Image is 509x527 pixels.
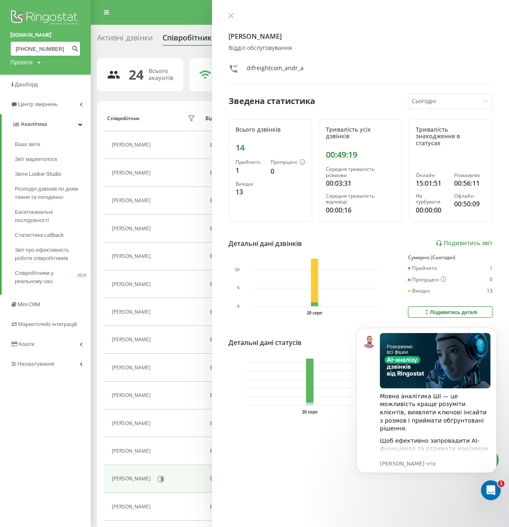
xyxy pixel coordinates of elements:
[21,121,47,127] span: Аналiтика
[210,504,271,510] div: Відділ продажу
[210,448,271,454] div: Відділ обслуговування
[15,152,91,167] a: Звіт маркетолога
[15,140,40,149] span: Ваші звіти
[97,33,153,46] div: Активні дзвінки
[15,266,91,289] a: Співробітники у реальному часіNEW
[15,182,91,205] a: Розподіл дзвінків по дням тижня та погодинно
[15,185,87,201] span: Розподіл дзвінків по дням тижня та погодинно
[210,198,271,203] div: ВП2
[229,45,493,52] div: Відділ обслуговування
[10,8,80,29] img: Ringostat logo
[15,167,91,182] a: Звіти Looker Studio
[210,421,271,426] div: Відділ продажу
[112,198,153,203] div: [PERSON_NAME]
[15,208,87,225] span: Багатоканальні послідовності
[236,165,264,175] div: 1
[112,142,153,148] div: [PERSON_NAME]
[112,170,153,176] div: [PERSON_NAME]
[235,267,240,272] text: 10
[112,448,153,454] div: [PERSON_NAME]
[15,137,91,152] a: Ваші звіти
[2,114,91,134] a: Аналiтика
[454,193,485,199] div: Офлайн
[19,341,34,347] span: Кошти
[210,476,271,482] div: Відділ обслуговування
[416,126,485,147] div: Тривалість знаходження в статусах
[236,181,264,187] div: Вихідні
[408,288,430,294] div: Вихідні
[229,95,315,107] div: Зведена статистика
[112,226,153,232] div: [PERSON_NAME]
[112,337,153,343] div: [PERSON_NAME]
[210,365,271,371] div: ВП2
[416,205,447,215] div: 00:00:00
[498,480,504,487] span: 1
[112,504,153,510] div: [PERSON_NAME]
[210,226,271,232] div: ВП2
[454,178,485,188] div: 00:56:11
[271,166,305,176] div: 0
[15,269,78,286] span: Співробітники у реальному часі
[490,265,493,271] div: 1
[15,231,64,239] span: Статистика callback
[408,265,437,271] div: Прийнято
[15,81,38,87] span: Дашборд
[490,276,493,283] div: 0
[148,68,173,82] div: Всього акаунтів
[326,150,396,160] div: 00:49:19
[210,142,271,148] div: Відділ обслуговування
[408,276,446,283] div: Пропущені
[236,187,264,197] div: 13
[15,155,57,163] span: Звіт маркетолога
[481,480,501,500] iframe: Intercom live chat
[15,205,91,228] a: Багатоканальні послідовності
[307,311,322,315] text: 20 серп
[15,246,87,262] span: Звіт про ефективність роботи співробітників
[326,178,396,188] div: 00:03:31
[454,199,485,209] div: 00:50:09
[416,178,447,188] div: 15:01:51
[302,410,317,414] text: 20 серп
[15,243,91,266] a: Звіт про ефективність роботи співробітників
[15,170,61,178] span: Звіти Looker Studio
[487,288,493,294] div: 13
[423,309,477,315] div: Подивитись деталі
[112,253,153,259] div: [PERSON_NAME]
[10,58,33,66] div: Проекти
[408,306,493,318] button: Подивитись деталі
[237,304,240,308] text: 0
[236,143,305,153] div: 14
[112,476,153,482] div: [PERSON_NAME]
[210,309,271,315] div: Відділ КЦ
[416,173,447,178] div: Онлайн
[163,33,248,46] div: Співробітники проєкту
[15,228,91,243] a: Статистика callback
[112,392,153,398] div: [PERSON_NAME]
[129,67,144,83] div: 24
[210,392,271,398] div: Відділ обслуговування
[229,31,493,41] h4: [PERSON_NAME]
[112,309,153,315] div: [PERSON_NAME]
[18,321,77,327] span: Маркетплейс інтеграцій
[408,255,493,260] div: Сумарно (Сьогодні)
[237,286,240,290] text: 5
[236,159,264,165] div: Прийнято
[10,31,80,39] a: [DOMAIN_NAME]
[18,301,40,307] span: Mini CRM
[210,170,271,176] div: Відділ КЦ
[10,41,80,56] input: Пошук за номером
[326,193,396,205] div: Середня тривалість відповіді
[229,239,302,248] div: Детальні дані дзвінків
[210,253,271,259] div: Відділ обслуговування
[271,159,305,166] div: Пропущені
[112,281,153,287] div: [PERSON_NAME]
[344,315,509,505] iframe: Intercom notifications сообщение
[236,126,305,133] div: Всього дзвінків
[17,361,54,367] span: Налаштування
[326,126,396,140] div: Тривалість усіх дзвінків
